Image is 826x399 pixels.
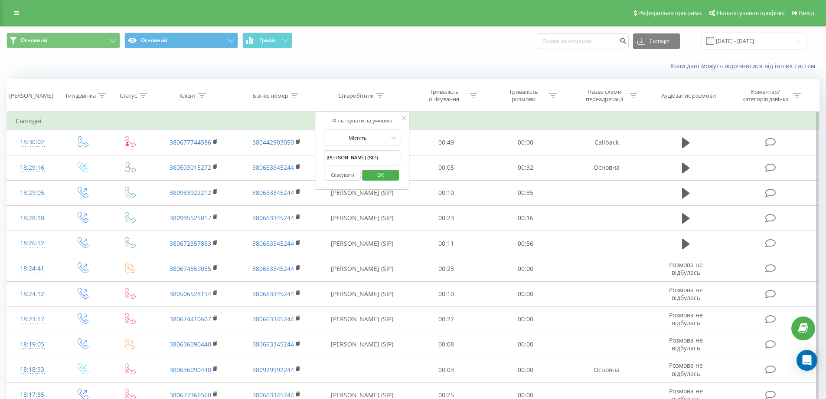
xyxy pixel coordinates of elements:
span: Графік [259,37,276,43]
td: Основна [565,155,647,180]
td: 00:35 [486,180,565,205]
td: 00:00 [486,307,565,332]
a: 380663345244 [252,391,294,399]
a: 380677744586 [170,138,211,146]
button: OK [362,170,399,181]
div: Open Intercom Messenger [797,350,817,371]
a: 380983922212 [170,188,211,197]
td: 00:00 [486,357,565,383]
button: Основний [7,33,120,48]
td: 00:03 [407,357,486,383]
td: [PERSON_NAME] (SIP) [318,281,407,307]
td: 00:56 [486,231,565,256]
input: Пошук за номером [537,33,629,49]
td: Сьогодні [7,112,819,130]
td: Callback [565,130,647,155]
td: [PERSON_NAME] (SIP) [318,256,407,281]
div: 18:19:05 [16,336,49,353]
td: 00:23 [407,205,486,231]
div: 18:29:05 [16,185,49,201]
td: 00:05 [407,155,486,180]
button: Скасувати [324,170,361,181]
a: 380674659055 [170,264,211,273]
span: Реферальна програма [638,10,702,16]
a: 380995525017 [170,214,211,222]
a: 380663345244 [252,214,294,222]
span: Розмова не відбулась [669,261,703,277]
span: Розмова не відбулась [669,286,703,302]
td: [PERSON_NAME] (SIP) [318,180,407,205]
td: 00:00 [486,130,565,155]
a: 380442903050 [252,138,294,146]
div: Статус [120,92,137,99]
div: Тривалість очікування [421,88,467,103]
div: 18:28:10 [16,210,49,227]
button: Графік [242,33,292,48]
td: [PERSON_NAME] (SIP) [318,307,407,332]
div: Клієнт [180,92,196,99]
div: 18:23:17 [16,311,49,328]
td: 00:00 [486,281,565,307]
a: 380677366560 [170,391,211,399]
a: 380663345244 [252,188,294,197]
span: Вихід [799,10,814,16]
td: 00:32 [486,155,565,180]
div: 18:29:16 [16,159,49,176]
td: 00:00 [486,332,565,357]
a: 380663345244 [252,239,294,247]
div: 18:18:33 [16,361,49,378]
span: Основний [21,37,47,44]
td: 00:10 [407,180,486,205]
td: 00:49 [407,130,486,155]
td: 00:23 [407,256,486,281]
a: 380663345244 [252,264,294,273]
div: 18:24:12 [16,286,49,303]
td: 00:10 [407,281,486,307]
td: 00:11 [407,231,486,256]
a: Коли дані можуть відрізнятися вiд інших систем [670,62,819,70]
a: 380506528194 [170,290,211,298]
td: [PERSON_NAME] (SIP) [318,332,407,357]
span: Розмова не відбулась [669,361,703,377]
a: 380929992244 [252,366,294,374]
div: [PERSON_NAME] [9,92,53,99]
div: Коментар/категорія дзвінка [740,88,791,103]
div: 18:30:02 [16,134,49,151]
span: Розмова не відбулась [669,336,703,352]
div: Тип дзвінка [65,92,96,99]
td: 00:16 [486,205,565,231]
div: Співробітник [338,92,374,99]
span: OK [369,168,393,181]
div: 18:26:12 [16,235,49,252]
input: Введіть значення [324,150,400,165]
button: Основний [124,33,238,48]
a: 380636090440 [170,366,211,374]
span: Розмова не відбулась [669,311,703,327]
a: 380663345244 [252,163,294,171]
a: 380672357863 [170,239,211,247]
a: 380663345244 [252,315,294,323]
button: Експорт [633,33,680,49]
div: Фільтрувати за умовою [324,116,400,125]
a: 380663345244 [252,340,294,348]
div: Тривалість розмови [500,88,547,103]
td: [PERSON_NAME] (SIP) [318,205,407,231]
td: 00:00 [486,256,565,281]
div: Назва схеми переадресації [581,88,627,103]
a: 380663345244 [252,290,294,298]
a: 380674410607 [170,315,211,323]
div: Аудіозапис розмови [661,92,716,99]
div: 18:24:41 [16,260,49,277]
td: 00:22 [407,307,486,332]
td: 00:08 [407,332,486,357]
a: 380503015272 [170,163,211,171]
a: 380636090440 [170,340,211,348]
span: Налаштування профілю [717,10,784,16]
div: Бізнес номер [253,92,288,99]
td: Основна [565,357,647,383]
td: [PERSON_NAME] (SIP) [318,231,407,256]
